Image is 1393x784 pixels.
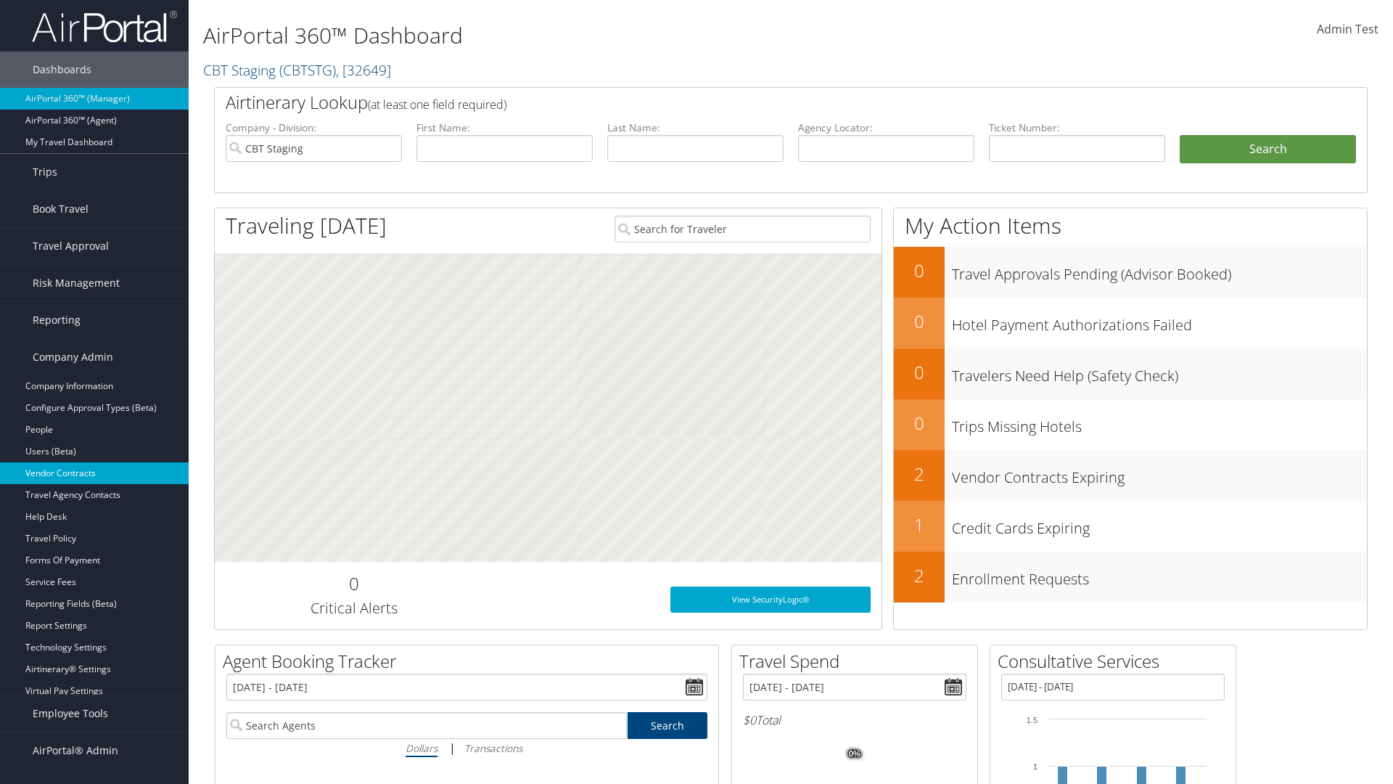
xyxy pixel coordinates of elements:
h1: My Action Items [894,211,1367,241]
label: Last Name: [607,121,784,135]
label: Company - Division: [226,121,402,135]
a: 2Enrollment Requests [894,552,1367,603]
span: Employee Tools [33,695,108,732]
h2: 1 [894,513,945,537]
span: Travel Approval [33,228,109,264]
div: | [226,739,707,757]
h1: AirPortal 360™ Dashboard [203,20,987,51]
h3: Critical Alerts [226,598,482,618]
h2: Consultative Services [998,649,1236,674]
a: 0Trips Missing Hotels [894,399,1367,450]
h1: Traveling [DATE] [226,211,387,241]
tspan: 1.5 [1027,716,1037,724]
a: Admin Test [1317,7,1378,52]
i: Dollars [406,741,437,755]
a: CBT Staging [203,60,391,80]
span: $0 [743,712,756,728]
span: Reporting [33,302,81,338]
h2: 0 [894,411,945,436]
span: Admin Test [1317,21,1378,37]
a: 1Credit Cards Expiring [894,501,1367,552]
h2: 2 [894,563,945,588]
a: Search [628,712,708,739]
a: 0Travelers Need Help (Safety Check) [894,348,1367,399]
h3: Credit Cards Expiring [952,511,1367,539]
label: Ticket Number: [989,121,1165,135]
h2: Travel Spend [739,649,977,674]
input: Search Agents [226,712,627,739]
h3: Enrollment Requests [952,562,1367,589]
img: airportal-logo.png [32,9,177,44]
a: 0Travel Approvals Pending (Advisor Booked) [894,247,1367,298]
h2: 0 [894,258,945,283]
span: Dashboards [33,52,91,88]
span: Trips [33,154,57,190]
tspan: 1 [1033,762,1037,771]
i: Transactions [464,741,522,755]
label: First Name: [416,121,593,135]
span: Company Admin [33,339,113,375]
span: Risk Management [33,265,120,301]
a: 0Hotel Payment Authorizations Failed [894,298,1367,348]
h3: Hotel Payment Authorizations Failed [952,308,1367,335]
h2: 0 [894,309,945,334]
h3: Trips Missing Hotels [952,409,1367,437]
span: (at least one field required) [368,97,506,113]
h2: Agent Booking Tracker [223,649,718,674]
span: , [ 32649 ] [336,60,391,80]
span: AirPortal® Admin [33,732,118,769]
h2: 2 [894,462,945,486]
h3: Travel Approvals Pending (Advisor Booked) [952,257,1367,285]
tspan: 0% [849,750,860,759]
h3: Travelers Need Help (Safety Check) [952,359,1367,386]
h2: 0 [226,571,482,596]
h6: Total [743,712,966,728]
a: View SecurityLogic® [670,587,871,613]
label: Agency Locator: [798,121,974,135]
h2: 0 [894,360,945,385]
h3: Vendor Contracts Expiring [952,460,1367,488]
span: Book Travel [33,191,89,227]
button: Search [1180,135,1356,164]
span: ( CBTSTG ) [279,60,336,80]
a: 2Vendor Contracts Expiring [894,450,1367,501]
input: Search for Traveler [615,216,871,242]
h2: Airtinerary Lookup [226,90,1260,115]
